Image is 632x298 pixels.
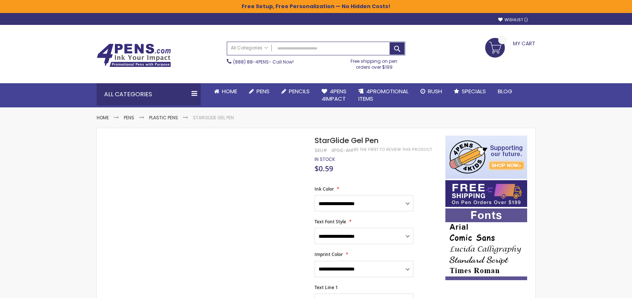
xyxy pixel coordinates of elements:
li: StarGlide Gel Pen [193,115,234,121]
span: Blog [498,87,512,95]
a: Pencils [275,83,316,100]
strong: SKU [315,147,328,153]
a: Pens [243,83,275,100]
a: Home [208,83,243,100]
span: 4Pens 4impact [322,87,346,103]
span: Pens [257,87,270,95]
span: Home [222,87,237,95]
span: Rush [428,87,442,95]
img: 4pens 4 kids [445,136,527,179]
a: Home [97,114,109,121]
div: Free shipping on pen orders over $199 [343,55,406,70]
a: (888) 88-4PENS [233,59,269,65]
a: Pens [124,114,134,121]
a: 4PROMOTIONALITEMS [352,83,415,107]
span: All Categories [231,45,268,51]
img: 4Pens Custom Pens and Promotional Products [97,43,171,67]
span: Text Font Style [315,218,346,225]
div: 4PGS-AHF [331,148,354,153]
span: In stock [315,156,335,162]
a: All Categories [227,42,272,54]
img: font-personalization-examples [445,208,527,280]
a: Specials [448,83,492,100]
span: Pencils [289,87,310,95]
a: Be the first to review this product [354,147,432,152]
span: Specials [462,87,486,95]
a: Blog [492,83,518,100]
a: 4Pens4impact [316,83,352,107]
span: Ink Color [315,186,334,192]
a: Wishlist [498,17,528,23]
div: Availability [315,156,335,162]
span: Text Line 1 [315,284,338,291]
span: StarGlide Gel Pen [315,135,378,146]
img: Free shipping on orders over $199 [445,180,527,207]
a: Plastic Pens [149,114,178,121]
span: Imprint Color [315,251,343,257]
div: All Categories [97,83,201,106]
a: Rush [415,83,448,100]
span: $0.59 [315,163,333,174]
span: - Call Now! [233,59,294,65]
span: 4PROMOTIONAL ITEMS [358,87,409,103]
